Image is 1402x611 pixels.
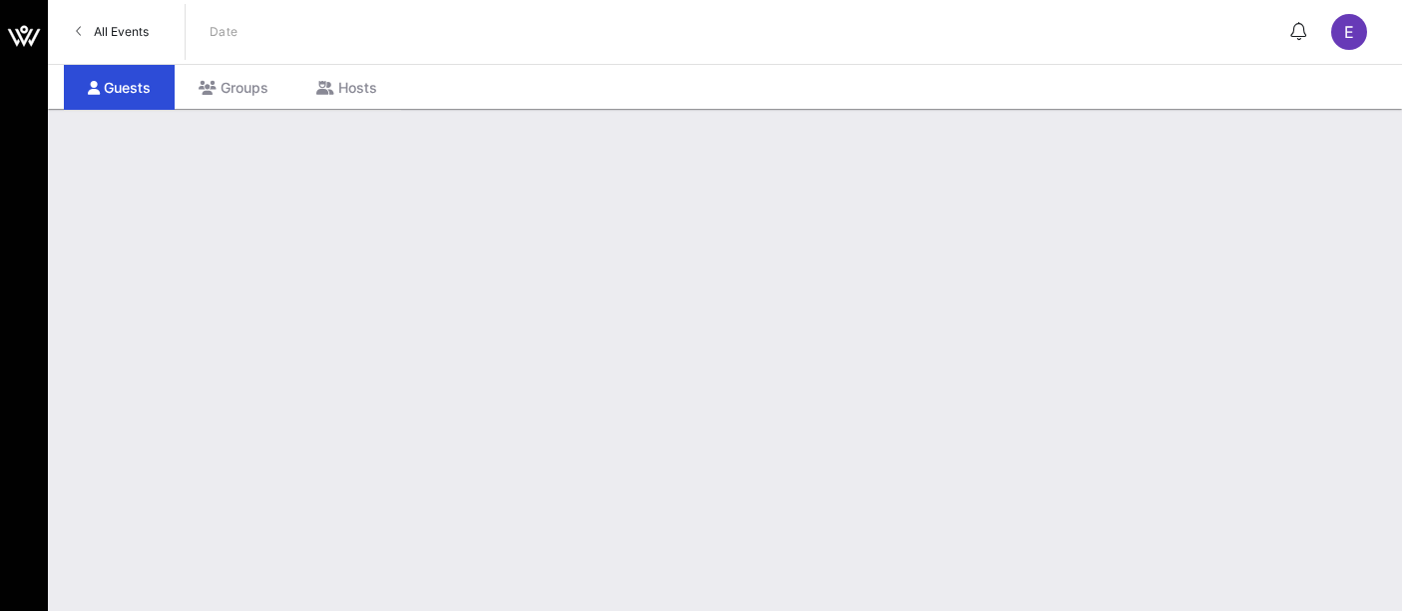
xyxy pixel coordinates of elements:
div: Hosts [292,65,401,110]
span: E [1344,22,1354,42]
p: Date [210,22,238,42]
span: All Events [94,24,149,39]
a: All Events [64,16,161,48]
div: Groups [175,65,292,110]
div: E [1331,14,1367,50]
div: Guests [64,65,175,110]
